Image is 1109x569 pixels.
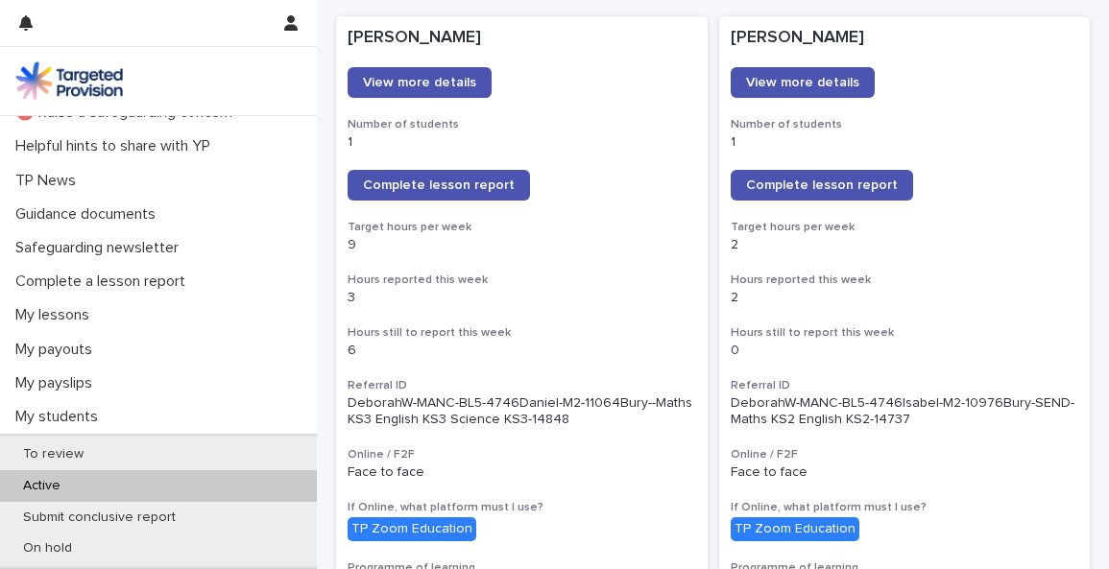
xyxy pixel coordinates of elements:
p: 0 [731,343,1079,359]
div: TP Zoom Education [348,517,476,541]
p: 6 [348,343,696,359]
span: Complete lesson report [363,178,515,192]
h3: Referral ID [348,378,696,393]
p: Face to face [348,464,696,481]
div: TP Zoom Education [731,517,859,541]
h3: Hours still to report this week [731,325,1079,341]
span: Complete lesson report [746,178,898,192]
p: [PERSON_NAME] [348,28,696,49]
h3: Online / F2F [731,447,1079,462]
p: Safeguarding newsletter [8,239,194,257]
p: My payslips [8,374,108,392]
p: 2 [731,290,1079,306]
p: 2 [731,237,1079,253]
p: My payouts [8,341,108,359]
p: [PERSON_NAME] [731,28,1079,49]
a: View more details [731,67,875,98]
h3: Target hours per week [731,220,1079,235]
img: M5nRWzHhSzIhMunXDL62 [15,61,123,100]
h3: Target hours per week [348,220,696,235]
p: Complete a lesson report [8,273,201,291]
a: Complete lesson report [348,170,530,201]
p: DeborahW-MANC-BL5-4746Isabel-M2-10976Bury-SEND-Maths KS2 English KS2-14737 [731,395,1079,428]
h3: Hours reported this week [348,273,696,288]
span: View more details [363,76,476,89]
a: View more details [348,67,492,98]
p: TP News [8,172,91,190]
h3: If Online, what platform must I use? [731,500,1079,515]
p: Active [8,478,76,494]
p: 3 [348,290,696,306]
p: DeborahW-MANC-BL5-4746Daniel-M2-11064Bury--Maths KS3 English KS3 Science KS3-14848 [348,395,696,428]
p: To review [8,446,99,462]
h3: Number of students [731,117,1079,132]
h3: If Online, what platform must I use? [348,500,696,515]
p: Face to face [731,464,1079,481]
h3: Number of students [348,117,696,132]
p: 1 [348,134,696,151]
h3: Hours reported this week [731,273,1079,288]
span: View more details [746,76,859,89]
p: On hold [8,540,87,557]
p: 1 [731,134,1079,151]
p: 9 [348,237,696,253]
h3: Hours still to report this week [348,325,696,341]
p: Helpful hints to share with YP [8,137,226,155]
p: My lessons [8,306,105,324]
p: My students [8,408,113,426]
h3: Online / F2F [348,447,696,462]
p: Submit conclusive report [8,510,191,526]
p: Guidance documents [8,205,171,224]
h3: Referral ID [731,378,1079,393]
a: Complete lesson report [731,170,913,201]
